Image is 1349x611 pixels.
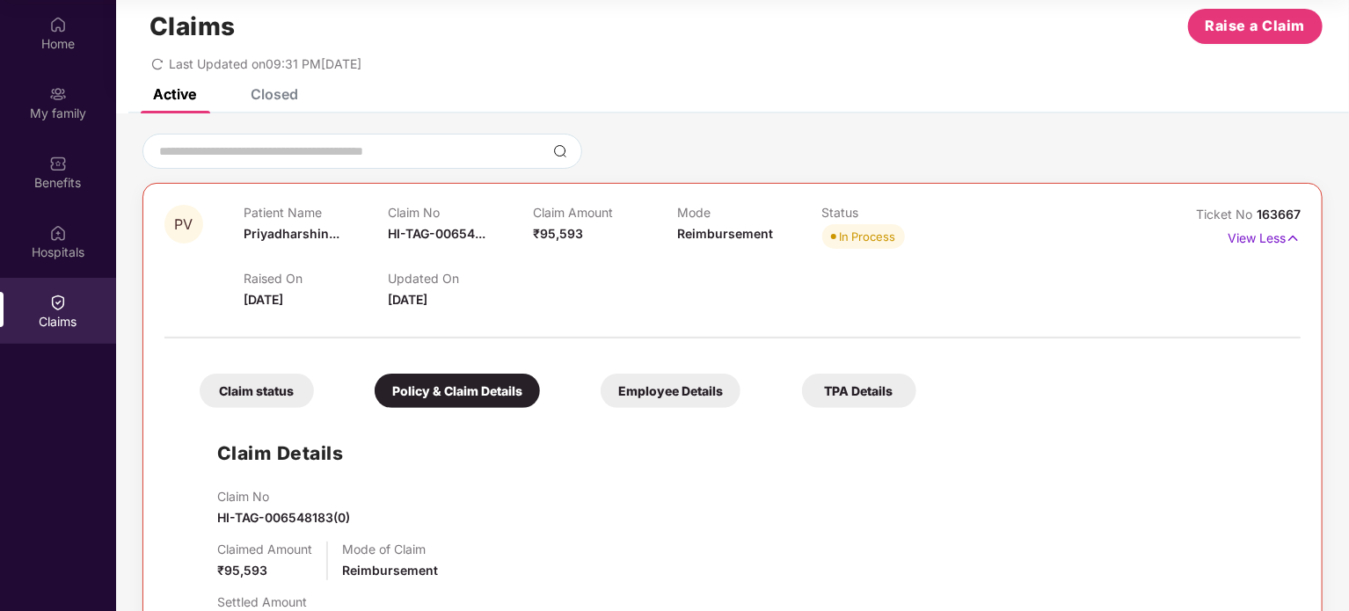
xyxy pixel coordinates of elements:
span: Priyadharshin... [244,226,339,241]
p: Claim No [217,489,350,504]
p: Claimed Amount [217,542,312,556]
span: 163667 [1257,207,1301,222]
div: Employee Details [601,374,740,408]
img: svg+xml;base64,PHN2ZyBpZD0iQ2xhaW0iIHhtbG5zPSJodHRwOi8vd3d3LnczLm9yZy8yMDAwL3N2ZyIgd2lkdGg9IjIwIi... [49,294,67,311]
p: Patient Name [244,205,388,220]
span: [DATE] [244,292,283,307]
img: svg+xml;base64,PHN2ZyBpZD0iQmVuZWZpdHMiIHhtbG5zPSJodHRwOi8vd3d3LnczLm9yZy8yMDAwL3N2ZyIgd2lkdGg9Ij... [49,155,67,172]
span: Raise a Claim [1206,15,1306,37]
span: ₹95,593 [217,563,267,578]
span: HI-TAG-00654... [388,226,485,241]
p: Mode [677,205,821,220]
p: Claim No [388,205,532,220]
span: ₹95,593 [533,226,583,241]
span: Ticket No [1196,207,1257,222]
span: HI-TAG-006548183(0) [217,510,350,525]
img: svg+xml;base64,PHN2ZyB4bWxucz0iaHR0cDovL3d3dy53My5vcmcvMjAwMC9zdmciIHdpZHRoPSIxNyIgaGVpZ2h0PSIxNy... [1286,229,1301,248]
p: Status [822,205,966,220]
div: In Process [840,228,896,245]
p: Raised On [244,271,388,286]
img: svg+xml;base64,PHN2ZyBpZD0iSG9tZSIgeG1sbnM9Imh0dHA6Ly93d3cudzMub3JnLzIwMDAvc3ZnIiB3aWR0aD0iMjAiIG... [49,16,67,33]
div: Active [153,85,196,103]
span: Reimbursement [677,226,773,241]
img: svg+xml;base64,PHN2ZyBpZD0iSG9zcGl0YWxzIiB4bWxucz0iaHR0cDovL3d3dy53My5vcmcvMjAwMC9zdmciIHdpZHRoPS... [49,224,67,242]
span: Reimbursement [342,563,438,578]
h1: Claims [149,11,236,41]
span: PV [175,217,193,232]
div: TPA Details [802,374,916,408]
h1: Claim Details [217,439,344,468]
img: svg+xml;base64,PHN2ZyB3aWR0aD0iMjAiIGhlaWdodD0iMjAiIHZpZXdCb3g9IjAgMCAyMCAyMCIgZmlsbD0ibm9uZSIgeG... [49,85,67,103]
p: View Less [1228,224,1301,248]
div: Closed [251,85,298,103]
div: Policy & Claim Details [375,374,540,408]
span: Last Updated on 09:31 PM[DATE] [169,56,361,71]
img: svg+xml;base64,PHN2ZyBpZD0iU2VhcmNoLTMyeDMyIiB4bWxucz0iaHR0cDovL3d3dy53My5vcmcvMjAwMC9zdmciIHdpZH... [553,144,567,158]
span: [DATE] [388,292,427,307]
p: Settled Amount [217,594,307,609]
span: redo [151,56,164,71]
p: Updated On [388,271,532,286]
p: Claim Amount [533,205,677,220]
p: Mode of Claim [342,542,438,556]
button: Raise a Claim [1188,9,1323,44]
div: Claim status [200,374,314,408]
